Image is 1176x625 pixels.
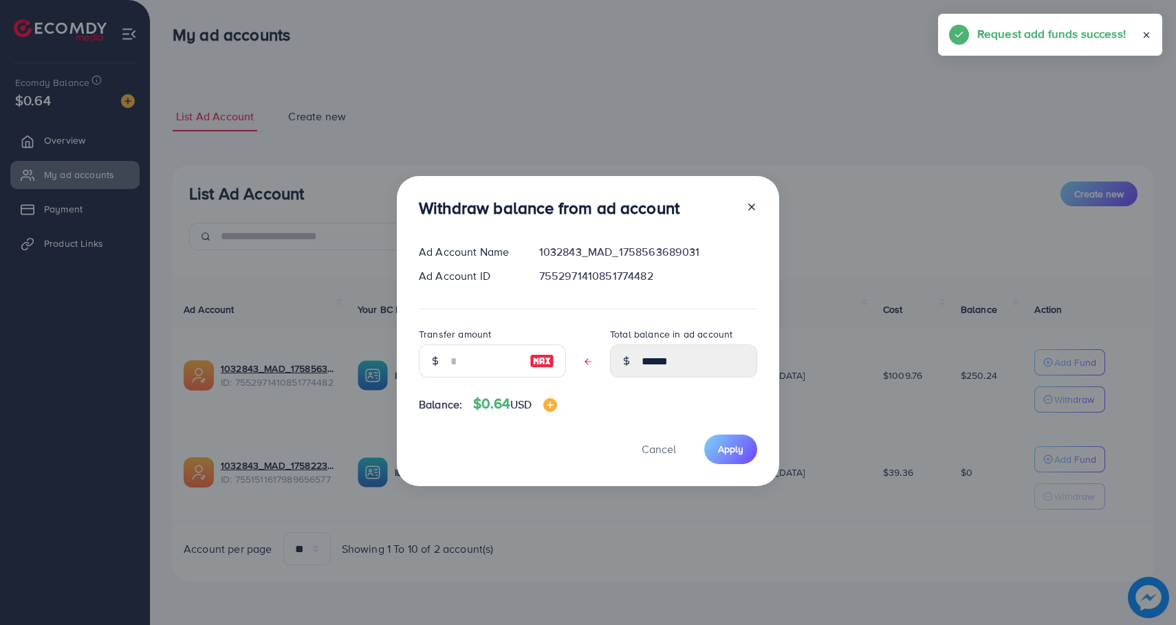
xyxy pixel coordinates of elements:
h5: Request add funds success! [977,25,1126,43]
label: Total balance in ad account [610,327,732,341]
span: USD [510,397,532,412]
h4: $0.64 [473,395,556,413]
label: Transfer amount [419,327,491,341]
button: Cancel [624,435,693,464]
span: Apply [718,442,743,456]
div: 1032843_MAD_1758563689031 [528,244,768,260]
span: Balance: [419,397,462,413]
button: Apply [704,435,757,464]
img: image [543,398,557,412]
div: Ad Account Name [408,244,528,260]
div: 7552971410851774482 [528,268,768,284]
h3: Withdraw balance from ad account [419,198,679,218]
span: Cancel [642,441,676,457]
img: image [530,353,554,369]
div: Ad Account ID [408,268,528,284]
